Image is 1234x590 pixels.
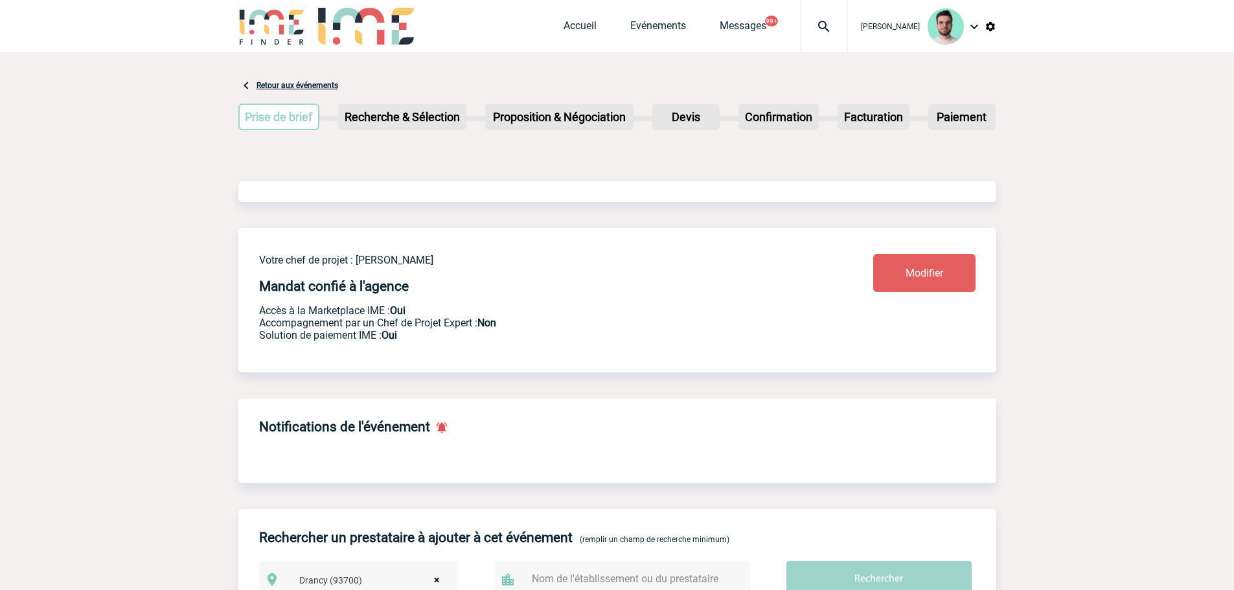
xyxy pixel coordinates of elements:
h4: Notifications de l'événement [259,419,430,435]
p: Paiement [930,105,994,129]
a: Accueil [564,19,597,38]
span: (remplir un champ de recherche minimum) [580,535,729,544]
p: Votre chef de projet : [PERSON_NAME] [259,254,797,266]
a: Messages [720,19,766,38]
b: Non [477,317,496,329]
span: Modifier [906,267,943,279]
p: Prestation payante [259,317,797,329]
img: 121547-2.png [928,8,964,45]
b: Oui [390,304,406,317]
p: Accès à la Marketplace IME : [259,304,797,317]
span: Drancy (93700) [294,571,453,589]
button: 99+ [765,16,778,27]
img: IME-Finder [238,8,306,45]
span: [PERSON_NAME] [861,22,920,31]
p: Prise de brief [240,105,319,129]
a: Retour aux événements [257,81,338,90]
span: × [434,571,440,589]
b: Oui [382,329,397,341]
h4: Rechercher un prestataire à ajouter à cet événement [259,530,573,545]
input: Nom de l'établissement ou du prestataire [529,569,729,588]
p: Facturation [839,105,908,129]
h4: Mandat confié à l'agence [259,278,409,294]
p: Confirmation [740,105,817,129]
a: Evénements [630,19,686,38]
p: Recherche & Sélection [339,105,465,129]
p: Devis [654,105,718,129]
p: Proposition & Négociation [486,105,632,129]
p: Conformité aux process achat client, Prise en charge de la facturation, Mutualisation de plusieur... [259,329,797,341]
